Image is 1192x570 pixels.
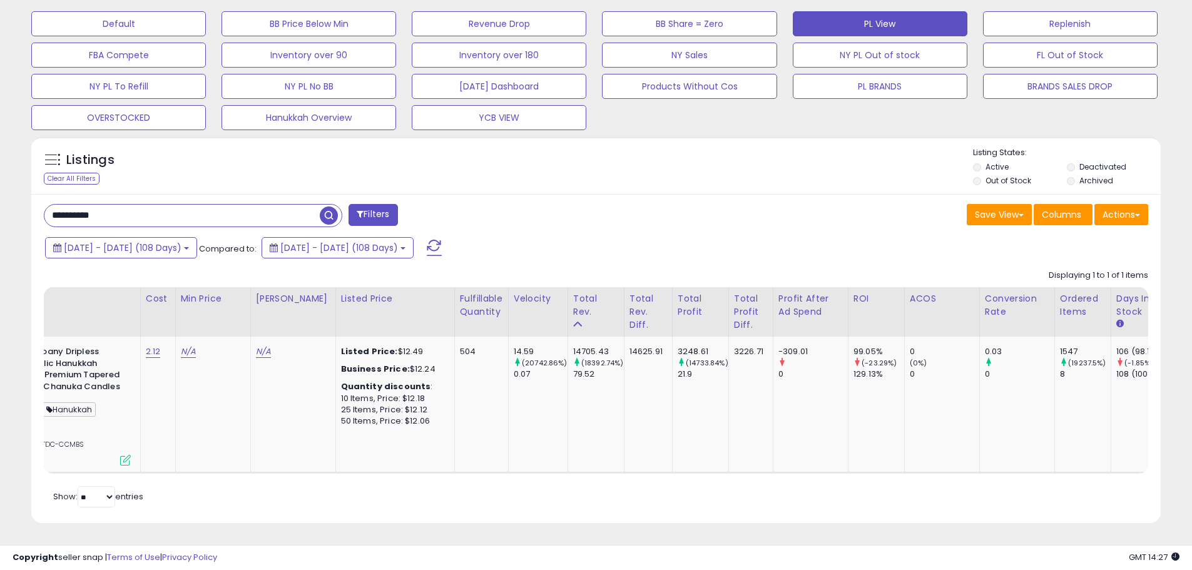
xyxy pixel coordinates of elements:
[162,551,217,563] a: Privacy Policy
[910,369,979,380] div: 0
[602,11,777,36] button: BB Share = Zero
[793,43,967,68] button: NY PL Out of stock
[341,345,398,357] b: Listed Price:
[1116,292,1162,318] div: Days In Stock
[146,292,170,305] div: Cost
[64,242,181,254] span: [DATE] - [DATE] (108 Days)
[31,43,206,68] button: FBA Compete
[31,105,206,130] button: OVERSTOCKED
[1049,270,1148,282] div: Displaying 1 to 1 of 1 items
[967,204,1032,225] button: Save View
[45,237,197,258] button: [DATE] - [DATE] (108 Days)
[862,358,897,368] small: (-23.29%)
[44,173,99,185] div: Clear All Filters
[514,346,568,357] div: 14.59
[983,11,1158,36] button: Replenish
[341,393,445,404] div: 10 Items, Price: $12.18
[181,345,196,358] a: N/A
[1060,292,1106,318] div: Ordered Items
[573,292,619,318] div: Total Rev.
[1116,318,1124,330] small: Days In Stock.
[910,292,974,305] div: ACOS
[983,43,1158,68] button: FL Out of Stock
[983,74,1158,99] button: BRANDS SALES DROP
[199,243,257,255] span: Compared to:
[986,161,1009,172] label: Active
[107,551,160,563] a: Terms of Use
[1060,346,1111,357] div: 1547
[1042,208,1081,221] span: Columns
[778,369,848,380] div: 0
[853,292,899,305] div: ROI
[734,292,768,332] div: Total Profit Diff.
[341,380,431,392] b: Quantity discounts
[793,74,967,99] button: PL BRANDS
[1094,204,1148,225] button: Actions
[985,369,1054,380] div: 0
[986,175,1031,186] label: Out of Stock
[1034,204,1093,225] button: Columns
[1060,369,1111,380] div: 8
[412,43,586,68] button: Inventory over 180
[678,292,723,318] div: Total Profit
[341,404,445,415] div: 25 Items, Price: $12.12
[985,346,1054,357] div: 0.03
[222,11,396,36] button: BB Price Below Min
[1079,175,1113,186] label: Archived
[1116,346,1167,357] div: 106 (98.15%)
[853,346,904,357] div: 99.05%
[262,237,414,258] button: [DATE] - [DATE] (108 Days)
[13,551,58,563] strong: Copyright
[412,74,586,99] button: [DATE] Dashboard
[910,358,927,368] small: (0%)
[1079,161,1126,172] label: Deactivated
[778,346,848,357] div: -309.01
[341,364,445,375] div: $12.24
[341,381,445,392] div: :
[1129,551,1179,563] span: 2025-09-15 14:27 GMT
[629,292,667,332] div: Total Rev. Diff.
[341,363,410,375] b: Business Price:
[31,11,206,36] button: Default
[222,43,396,68] button: Inventory over 90
[522,358,568,368] small: (20742.86%)
[1068,358,1106,368] small: (19237.5%)
[341,292,449,305] div: Listed Price
[13,552,217,564] div: seller snap | |
[778,292,843,318] div: Profit After Ad Spend
[985,292,1049,318] div: Conversion Rate
[514,369,568,380] div: 0.07
[460,292,503,318] div: Fulfillable Quantity
[1124,358,1153,368] small: (-1.85%)
[412,11,586,36] button: Revenue Drop
[602,43,777,68] button: NY Sales
[678,369,728,380] div: 21.9
[15,439,84,449] span: | SKU: TDC-CCMBS
[222,74,396,99] button: NY PL No BB
[43,402,96,417] span: Hanukkah
[734,346,763,357] div: 3226.71
[181,292,245,305] div: Min Price
[973,147,1161,159] p: Listing States:
[514,292,563,305] div: Velocity
[256,345,271,358] a: N/A
[602,74,777,99] button: Products Without Cos
[341,415,445,427] div: 50 Items, Price: $12.06
[341,346,445,357] div: $12.49
[581,358,624,368] small: (18392.74%)
[146,345,161,358] a: 2.12
[910,346,979,357] div: 0
[573,346,624,357] div: 14705.43
[256,292,330,305] div: [PERSON_NAME]
[853,369,904,380] div: 129.13%
[349,204,397,226] button: Filters
[686,358,728,368] small: (14733.84%)
[66,151,115,169] h5: Listings
[793,11,967,36] button: PL View
[629,346,663,357] div: 14625.91
[1116,369,1167,380] div: 108 (100%)
[460,346,499,357] div: 504
[280,242,398,254] span: [DATE] - [DATE] (108 Days)
[412,105,586,130] button: YCB VIEW
[222,105,396,130] button: Hanukkah Overview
